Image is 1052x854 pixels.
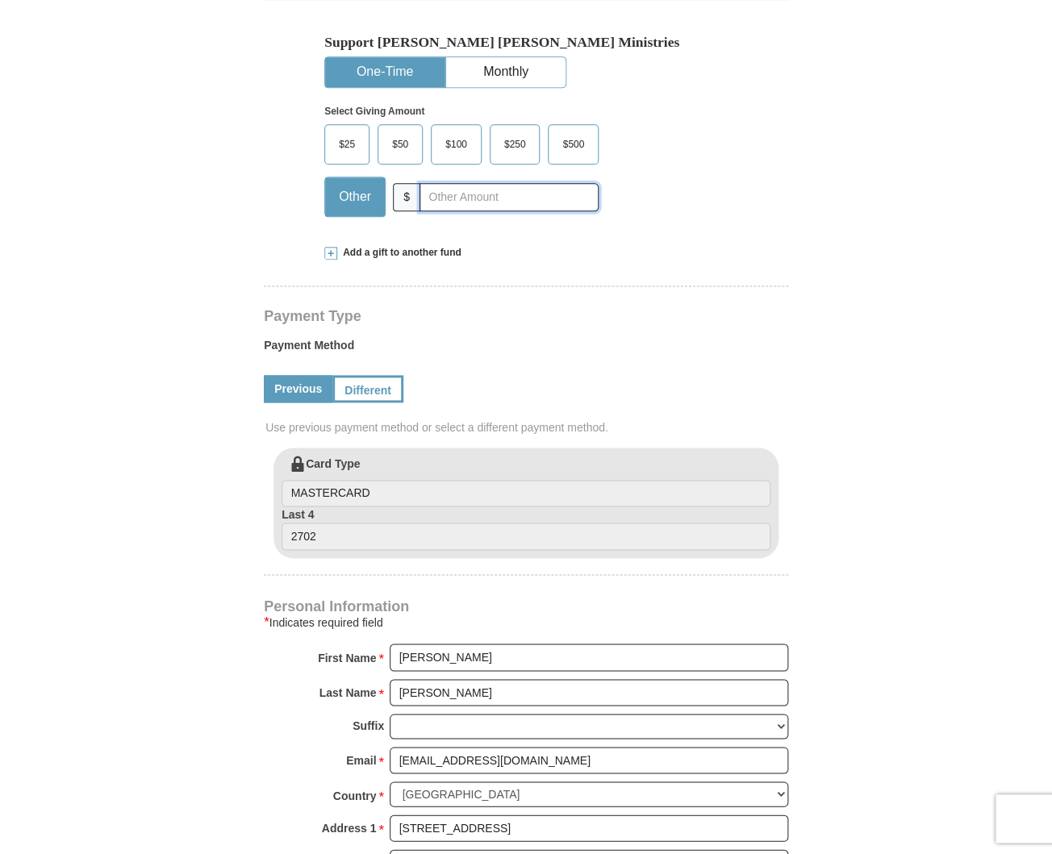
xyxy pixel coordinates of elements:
[324,106,424,117] strong: Select Giving Amount
[446,57,566,87] button: Monthly
[333,784,377,806] strong: Country
[337,246,461,260] span: Add a gift to another fund
[282,456,770,507] label: Card Type
[265,419,790,435] span: Use previous payment method or select a different payment method.
[282,523,770,550] input: Last 4
[496,132,534,156] span: $250
[264,375,332,402] a: Previous
[353,714,384,736] strong: Suffix
[437,132,475,156] span: $100
[554,132,592,156] span: $500
[264,310,788,323] h4: Payment Type
[346,748,376,771] strong: Email
[319,681,377,703] strong: Last Name
[325,57,445,87] button: One-Time
[420,183,599,211] input: Other Amount
[393,183,420,211] span: $
[282,480,770,507] input: Card Type
[264,599,788,612] h4: Personal Information
[324,34,728,51] h5: Support [PERSON_NAME] [PERSON_NAME] Ministries
[331,185,379,209] span: Other
[322,816,377,839] strong: Address 1
[332,375,403,402] a: Different
[318,646,376,669] strong: First Name
[264,612,788,631] div: Indicates required field
[331,132,363,156] span: $25
[282,506,770,550] label: Last 4
[384,132,416,156] span: $50
[264,337,788,361] label: Payment Method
